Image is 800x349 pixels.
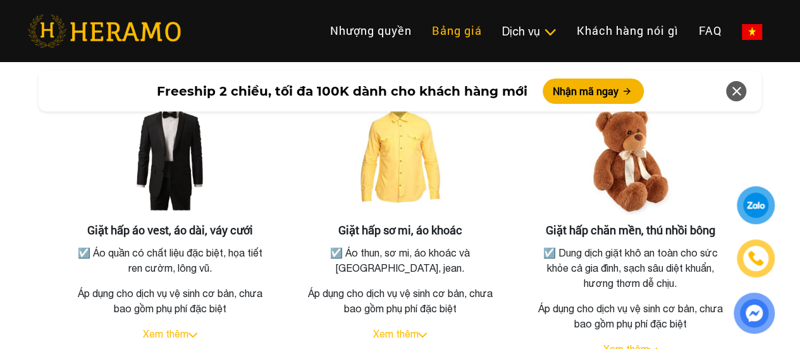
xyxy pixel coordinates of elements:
img: Giặt hấp sơ mi, áo khoác [336,97,463,224]
img: Giặt hấp áo vest, áo dài, váy cưới [107,97,233,224]
p: Áp dụng cho dịch vụ vệ sinh cơ bản, chưa bao gồm phụ phí đặc biệt [529,301,730,331]
button: Nhận mã ngay [543,79,644,104]
p: Áp dụng cho dịch vụ vệ sinh cơ bản, chưa bao gồm phụ phí đặc biệt [70,286,271,316]
img: Giặt hấp chăn mền, thú nhồi bông [567,97,693,224]
img: arrow_down.svg [188,333,197,338]
img: heramo-logo.png [28,15,181,48]
a: Khách hàng nói gì [567,17,689,44]
h3: Giặt hấp sơ mi, áo khoác [300,224,501,238]
img: subToggleIcon [543,26,557,39]
p: ☑️ Dung dịch giặt khô an toàn cho sức khỏe cả gia đình, sạch sâu diệt khuẩn, hương thơm dễ chịu. [532,245,728,291]
p: ☑️ Áo thun, sơ mi, áo khoác và [GEOGRAPHIC_DATA], jean. [302,245,498,276]
p: ☑️ Áo quần có chất liệu đặc biệt, họa tiết ren cườm, lông vũ. [72,245,268,276]
img: phone-icon [749,251,763,265]
img: arrow_down.svg [418,333,427,338]
div: Dịch vụ [502,23,557,40]
a: FAQ [689,17,732,44]
h3: Giặt hấp chăn mền, thú nhồi bông [529,224,730,238]
a: Bảng giá [422,17,492,44]
a: Nhượng quyền [320,17,422,44]
img: vn-flag.png [742,24,762,40]
span: Freeship 2 chiều, tối đa 100K dành cho khách hàng mới [157,82,527,101]
p: Áp dụng cho dịch vụ vệ sinh cơ bản, chưa bao gồm phụ phí đặc biệt [300,286,501,316]
a: Xem thêm [372,328,418,339]
h3: Giặt hấp áo vest, áo dài, váy cưới [70,224,271,238]
a: Xem thêm [143,328,188,339]
a: phone-icon [739,241,773,276]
